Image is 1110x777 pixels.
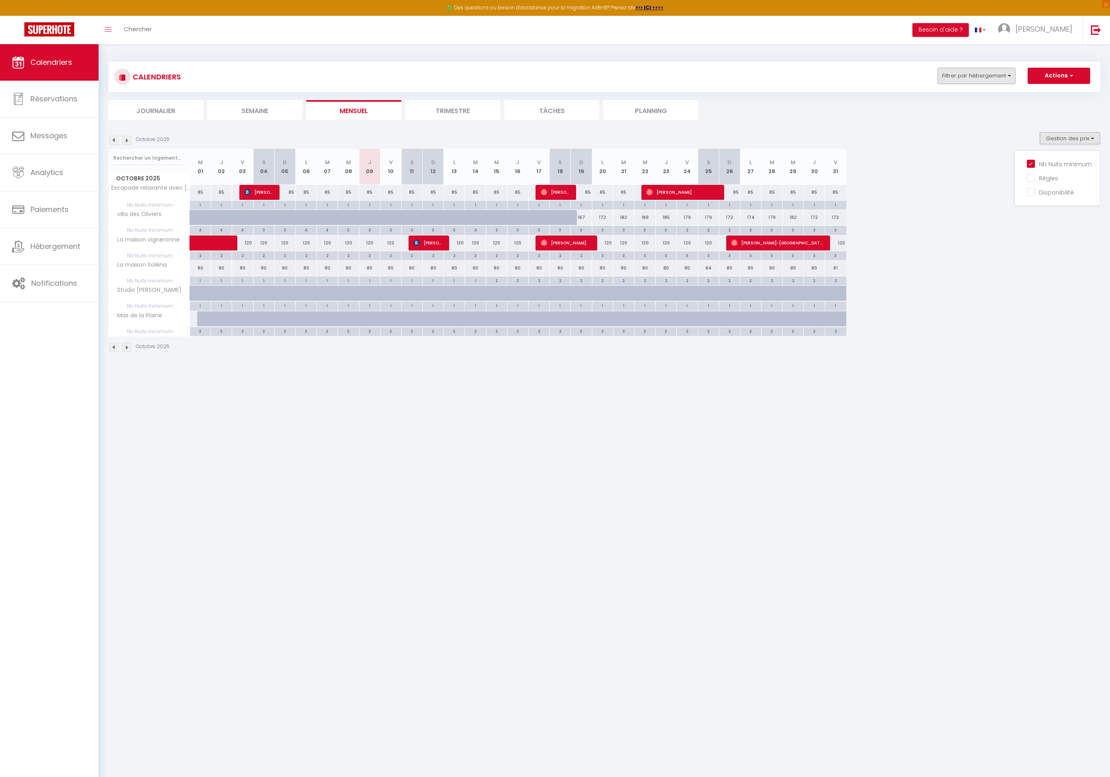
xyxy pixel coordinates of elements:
div: 1 [381,276,401,284]
div: 120 [465,235,486,250]
div: 1 [338,201,359,208]
div: 85 [295,185,316,200]
div: 3 [550,226,570,233]
div: 120 [444,235,465,250]
abbr: V [241,158,244,166]
th: 16 [507,149,528,185]
div: 3 [656,251,676,259]
div: 120 [677,235,698,250]
div: 3 [508,226,528,233]
div: 80 [190,261,211,276]
div: 1 [677,201,697,208]
div: 85 [338,185,359,200]
div: 179 [762,210,783,225]
div: 3 [359,226,380,233]
div: 2 [444,251,465,259]
div: 1 [508,201,528,208]
h3: CALENDRIERS [131,68,181,86]
span: Octobre 2025 [109,173,189,184]
abbr: D [727,158,731,166]
div: 3 [783,251,803,259]
div: 3 [698,251,719,259]
div: 120 [317,235,338,250]
div: 80 [529,261,550,276]
div: 85 [740,185,761,200]
th: 28 [762,149,783,185]
div: 120 [232,235,253,250]
input: Rechercher un logement... [113,151,185,165]
span: Notifications [31,278,77,288]
div: 3 [486,226,507,233]
div: 1 [423,201,443,208]
button: Besoin d'aide ? [912,23,969,37]
div: 85 [190,185,211,200]
div: 3 [592,251,613,259]
div: 4 [232,226,253,233]
a: Chercher [118,16,158,44]
div: 3 [571,226,592,233]
div: 80 [677,261,698,276]
div: 85 [359,185,380,200]
div: 182 [783,210,804,225]
th: 14 [465,149,486,185]
div: 1 [254,201,274,208]
span: [PERSON_NAME] [541,235,590,250]
div: 1 [592,201,613,208]
abbr: V [389,158,393,166]
div: 2 [465,251,486,259]
abbr: J [516,158,519,166]
th: 18 [550,149,571,185]
abbr: J [220,158,223,166]
div: 120 [486,235,507,250]
div: 1 [402,276,422,284]
div: 120 [698,235,719,250]
abbr: L [305,158,308,166]
div: 3 [804,226,824,233]
div: 1 [804,201,824,208]
th: 04 [253,149,274,185]
div: 3 [254,226,274,233]
div: 1 [211,201,232,208]
th: 01 [190,149,211,185]
div: 3 [338,226,359,233]
div: 189 [634,210,655,225]
div: 80 [571,261,592,276]
th: 19 [571,149,592,185]
div: 4 [465,226,486,233]
div: 3 [592,226,613,233]
div: 80 [380,261,401,276]
div: 120 [359,235,380,250]
abbr: M [494,158,499,166]
div: 167 [571,210,592,225]
div: 120 [634,235,655,250]
a: >>> ICI <<<< [635,4,664,11]
div: 4 [190,226,211,233]
div: 1 [550,201,570,208]
div: 80 [592,261,613,276]
div: 1 [613,201,634,208]
div: 1 [359,276,380,284]
div: 1 [444,276,465,284]
div: 3 [423,226,443,233]
div: 80 [762,261,783,276]
div: 1 [486,201,507,208]
div: 80 [423,261,444,276]
abbr: J [665,158,668,166]
div: 2 [550,251,570,259]
div: 3 [275,226,295,233]
div: 80 [401,261,422,276]
div: 3 [444,226,465,233]
abbr: D [579,158,583,166]
div: 1 [359,201,380,208]
div: 1 [571,201,592,208]
div: 80 [804,261,825,276]
div: 1 [296,276,316,284]
div: 172 [719,210,740,225]
div: 1 [529,201,549,208]
div: 81 [825,261,846,276]
abbr: D [283,158,287,166]
div: 80 [507,261,528,276]
div: 3 [719,251,740,259]
abbr: M [325,158,330,166]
